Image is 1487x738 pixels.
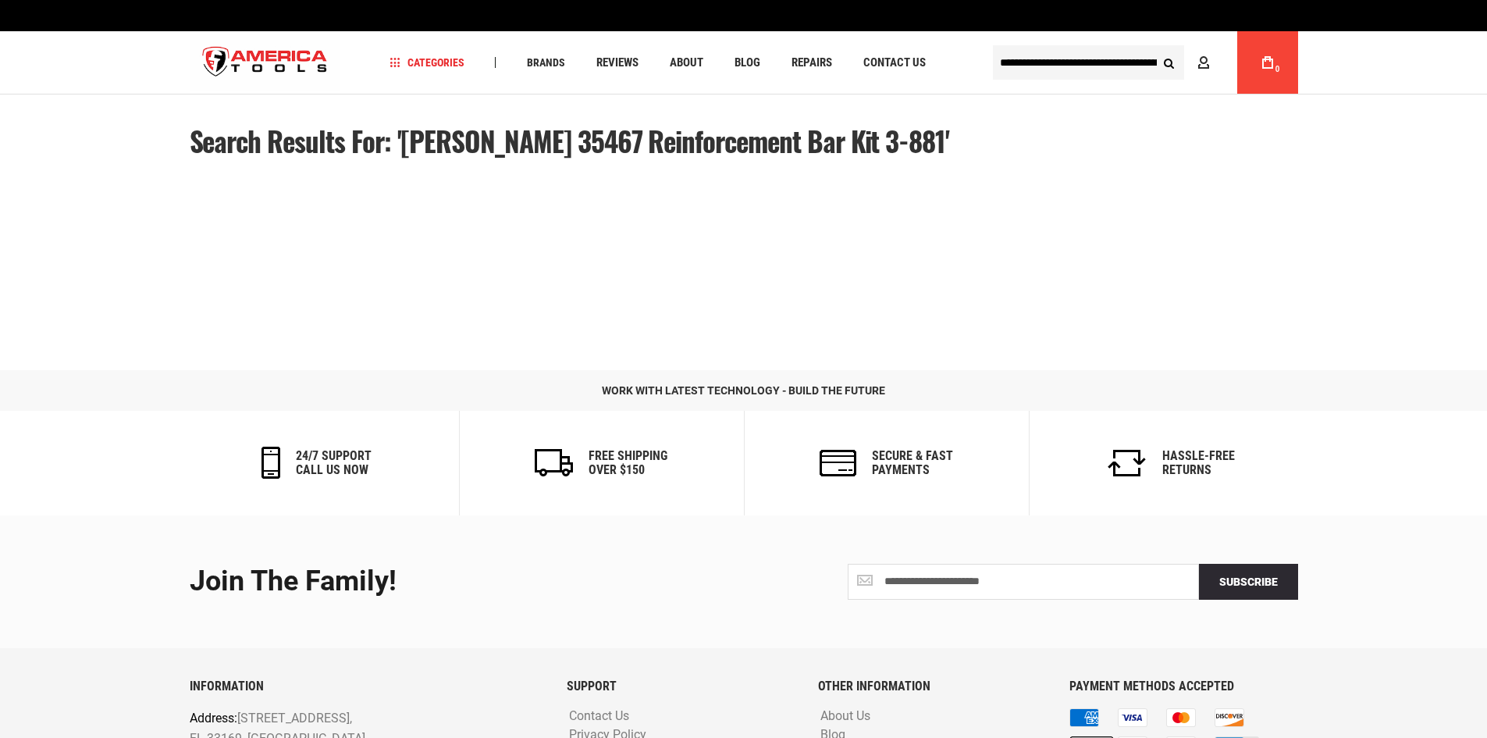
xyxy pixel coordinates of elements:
[1069,679,1297,693] h6: PAYMENT METHODS ACCEPTED
[596,57,639,69] span: Reviews
[390,57,464,68] span: Categories
[735,57,760,69] span: Blog
[816,709,874,724] a: About Us
[792,57,832,69] span: Repairs
[190,34,341,92] img: America Tools
[520,52,572,73] a: Brands
[527,57,565,68] span: Brands
[872,449,953,476] h6: secure & fast payments
[1154,48,1184,77] button: Search
[1162,449,1235,476] h6: Hassle-Free Returns
[589,449,667,476] h6: Free Shipping Over $150
[589,52,646,73] a: Reviews
[1219,576,1278,588] span: Subscribe
[1199,564,1298,600] button: Subscribe
[190,566,732,597] div: Join the Family!
[818,679,1046,693] h6: OTHER INFORMATION
[670,57,703,69] span: About
[784,52,839,73] a: Repairs
[296,449,372,476] h6: 24/7 support call us now
[1253,31,1282,94] a: 0
[190,711,237,726] span: Address:
[565,709,633,724] a: Contact Us
[863,57,926,69] span: Contact Us
[1275,65,1280,73] span: 0
[190,120,950,161] span: Search results for: '[PERSON_NAME] 35467 Reinforcement Bar Kit 3-881'
[190,679,543,693] h6: INFORMATION
[567,679,795,693] h6: SUPPORT
[856,52,933,73] a: Contact Us
[190,34,341,92] a: store logo
[382,52,471,73] a: Categories
[727,52,767,73] a: Blog
[663,52,710,73] a: About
